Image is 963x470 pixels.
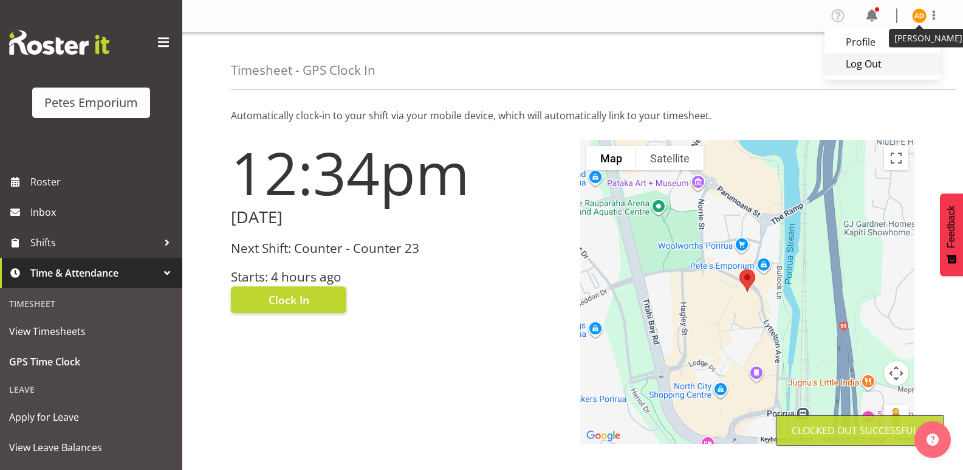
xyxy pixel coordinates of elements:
a: Apply for Leave [3,402,179,432]
span: Clock In [269,292,309,308]
span: Shifts [30,233,158,252]
button: Feedback - Show survey [940,193,963,276]
span: Feedback [946,206,957,248]
a: View Timesheets [3,316,179,347]
p: Automatically clock-in to your shift via your mobile device, which will automatically link to you... [231,108,914,123]
button: Clock In [231,286,346,313]
span: Inbox [30,203,176,221]
a: View Leave Balances [3,432,179,463]
button: Show satellite imagery [636,146,704,170]
h4: Timesheet - GPS Clock In [231,63,375,77]
button: Drag Pegman onto the map to open Street View [884,405,908,429]
button: Toggle fullscreen view [884,146,908,170]
span: View Leave Balances [9,438,173,457]
h1: 12:34pm [231,140,566,206]
span: Time & Attendance [30,264,158,282]
div: Leave [3,377,179,402]
a: Open this area in Google Maps (opens a new window) [583,428,623,444]
span: GPS Time Clock [9,353,173,371]
div: Timesheet [3,291,179,316]
a: Profile [824,31,941,53]
h3: Starts: 4 hours ago [231,270,566,284]
div: Petes Emporium [44,94,138,112]
div: Clocked out Successfully [792,423,928,438]
img: Rosterit website logo [9,30,109,55]
img: Google [583,428,623,444]
button: Show street map [586,146,636,170]
span: Roster [30,173,176,191]
img: amelia-denz7002.jpg [912,9,927,23]
a: Log Out [824,53,941,75]
h3: Next Shift: Counter - Counter 23 [231,241,566,255]
h2: [DATE] [231,208,566,227]
button: Map camera controls [884,361,908,385]
img: help-xxl-2.png [927,434,939,446]
span: View Timesheets [9,322,173,340]
span: Apply for Leave [9,408,173,426]
button: Keyboard shortcuts [761,435,813,444]
a: GPS Time Clock [3,347,179,377]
